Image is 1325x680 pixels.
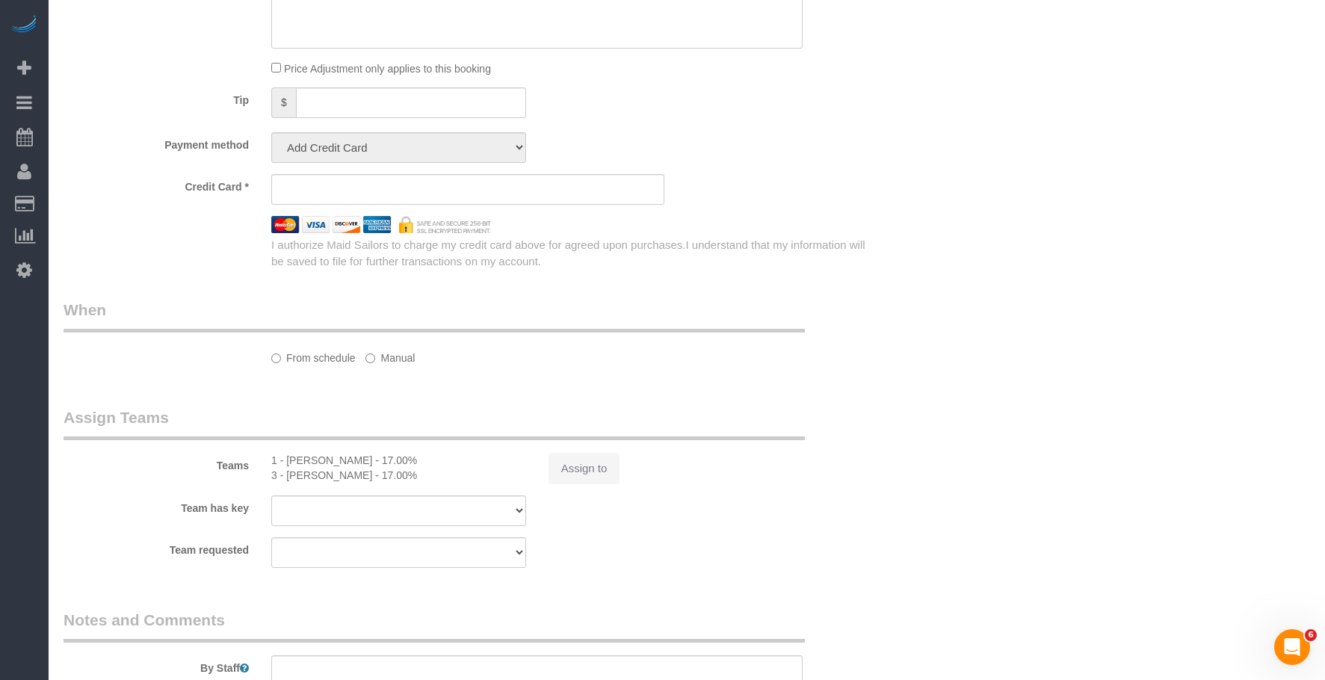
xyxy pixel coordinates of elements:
input: Manual [365,353,375,363]
span: 6 [1305,629,1317,641]
legend: Notes and Comments [64,609,805,643]
span: I understand that my information will be saved to file for further transactions on my account. [271,238,865,267]
legend: Assign Teams [64,407,805,440]
span: Price Adjustment only applies to this booking [284,63,491,75]
label: By Staff [52,655,260,676]
div: 1 - [PERSON_NAME] - 17.00% [271,453,526,468]
label: From schedule [271,345,356,365]
iframe: Intercom live chat [1274,629,1310,665]
label: Team requested [52,537,260,557]
img: credit cards [260,216,502,233]
label: Tip [52,87,260,108]
input: From schedule [271,353,281,363]
legend: When [64,299,805,333]
div: I authorize Maid Sailors to charge my credit card above for agreed upon purchases. [260,237,883,269]
label: Team has key [52,495,260,516]
label: Teams [52,453,260,473]
iframe: Secure card payment input frame [284,182,652,196]
label: Credit Card * [52,174,260,194]
div: 3 - [PERSON_NAME] - 17.00% [271,468,526,483]
span: $ [271,87,296,118]
label: Payment method [52,132,260,152]
img: Automaid Logo [9,15,39,36]
label: Manual [365,345,415,365]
